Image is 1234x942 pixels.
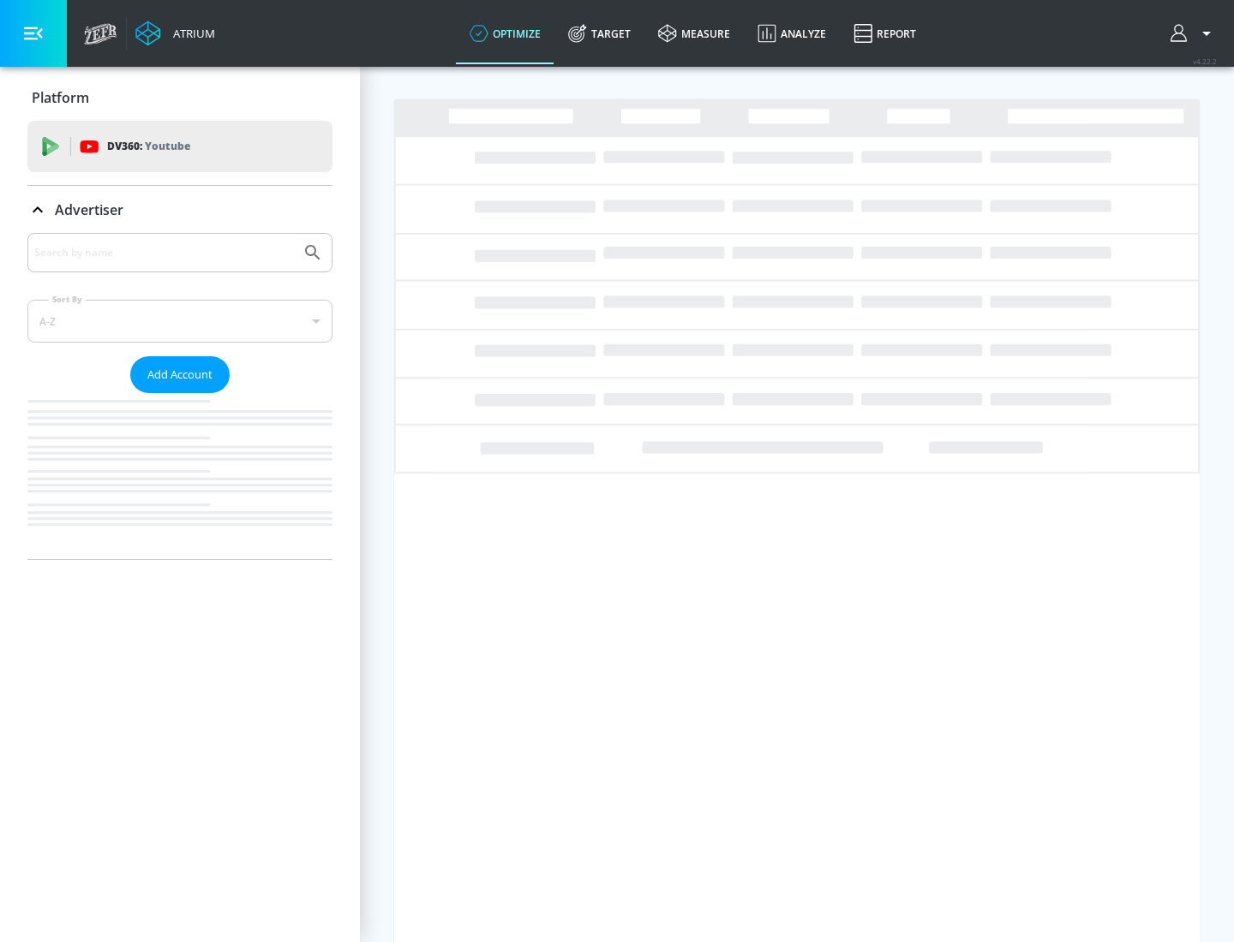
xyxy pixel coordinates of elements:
p: DV360: [107,137,190,156]
div: Advertiser [27,233,332,559]
div: A-Z [27,300,332,343]
a: Atrium [135,21,215,46]
span: Add Account [147,365,213,385]
a: Target [554,3,644,64]
div: Advertiser [27,186,332,234]
span: v 4.22.2 [1193,57,1217,66]
div: DV360: Youtube [27,121,332,172]
nav: list of Advertiser [27,393,332,559]
p: Advertiser [55,200,123,219]
a: Report [840,3,930,64]
div: Platform [27,74,332,122]
div: Atrium [166,26,215,41]
input: Search by name [34,241,294,264]
p: Platform [32,88,89,107]
a: Analyze [744,3,840,64]
button: Add Account [130,356,230,393]
a: measure [644,3,744,64]
p: Youtube [145,137,190,155]
a: optimize [456,3,554,64]
label: Sort By [49,294,86,305]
